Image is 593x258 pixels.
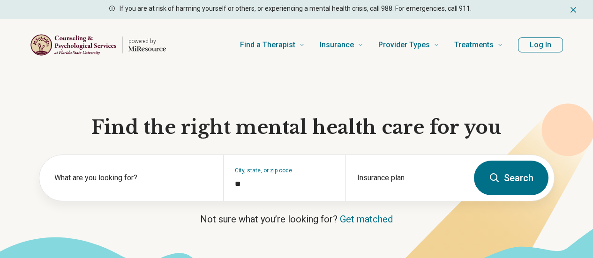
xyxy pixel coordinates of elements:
[39,115,555,140] h1: Find the right mental health care for you
[378,38,430,52] span: Provider Types
[340,214,393,225] a: Get matched
[569,4,578,15] button: Dismiss
[39,213,555,226] p: Not sure what you’re looking for?
[378,26,439,64] a: Provider Types
[454,38,494,52] span: Treatments
[454,26,503,64] a: Treatments
[240,26,305,64] a: Find a Therapist
[474,161,548,195] button: Search
[30,30,166,60] a: Home page
[240,38,295,52] span: Find a Therapist
[54,172,212,184] label: What are you looking for?
[518,37,563,52] button: Log In
[320,38,354,52] span: Insurance
[128,37,166,45] p: powered by
[120,4,472,14] p: If you are at risk of harming yourself or others, or experiencing a mental health crisis, call 98...
[320,26,363,64] a: Insurance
